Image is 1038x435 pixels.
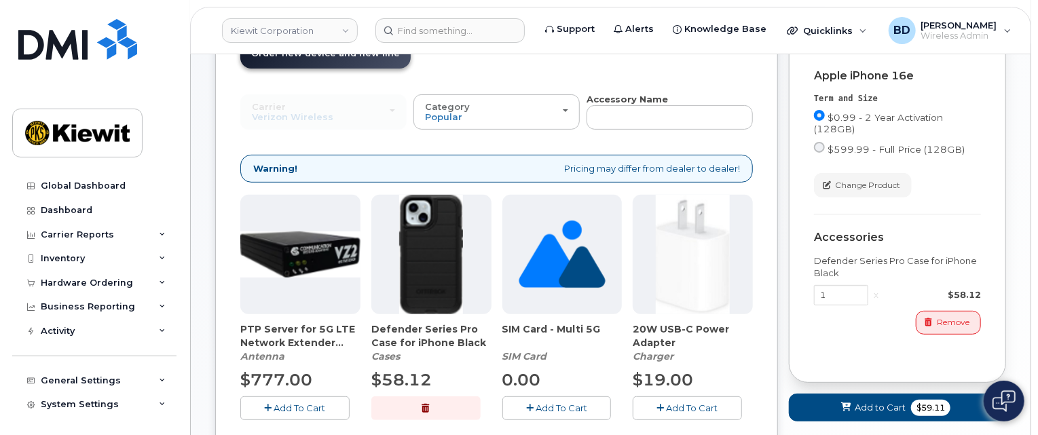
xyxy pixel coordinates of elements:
[921,20,997,31] span: [PERSON_NAME]
[893,22,910,39] span: BD
[828,144,965,155] span: $599.99 - Full Price (128GB)
[921,31,997,41] span: Wireless Admin
[814,142,825,153] input: $599.99 - Full Price (128GB)
[814,231,981,244] div: Accessories
[399,195,463,314] img: defenderiphone14.png
[667,402,718,413] span: Add To Cart
[604,16,663,43] a: Alerts
[803,25,853,36] span: Quicklinks
[240,350,284,362] em: Antenna
[814,93,981,105] div: Term and Size
[502,396,612,420] button: Add To Cart
[937,316,969,328] span: Remove
[557,22,595,36] span: Support
[916,311,981,335] button: Remove
[240,322,360,349] span: PTP Server for 5G LTE Network Extender 4/4G LTE Network Extender 3
[814,112,943,134] span: $0.99 - 2 Year Activation (128GB)
[633,322,753,349] span: 20W USB-C Power Adapter
[251,48,400,58] span: Order new device and new line
[519,195,605,314] img: no_image_found-2caef05468ed5679b831cfe6fc140e25e0c280774317ffc20a367ab7fd17291e.png
[240,370,312,390] span: $777.00
[425,101,470,112] span: Category
[789,394,1006,421] button: Add to Cart $59.11
[633,322,753,363] div: 20W USB-C Power Adapter
[253,162,297,175] strong: Warning!
[814,110,825,121] input: $0.99 - 2 Year Activation (128GB)
[633,370,693,390] span: $19.00
[777,17,876,44] div: Quicklinks
[633,396,742,420] button: Add To Cart
[884,288,981,301] div: $58.12
[835,179,900,191] span: Change Product
[625,22,654,36] span: Alerts
[371,370,432,390] span: $58.12
[587,94,669,105] strong: Accessory Name
[502,322,623,363] div: SIM Card - Multi 5G
[222,18,358,43] a: Kiewit Corporation
[425,111,462,122] span: Popular
[814,70,981,82] div: Apple iPhone 16e
[240,231,360,277] img: Casa_Sysem.png
[371,322,492,349] span: Defender Series Pro Case for iPhone Black
[240,396,350,420] button: Add To Cart
[502,350,547,362] em: SIM Card
[911,400,950,416] span: $59.11
[656,195,730,314] img: apple20w.jpg
[868,288,884,301] div: x
[240,322,360,363] div: PTP Server for 5G LTE Network Extender 4/4G LTE Network Extender 3
[413,94,580,130] button: Category Popular
[814,173,912,197] button: Change Product
[371,322,492,363] div: Defender Series Pro Case for iPhone Black
[502,322,623,349] span: SIM Card - Multi 5G
[879,17,1021,44] div: Barbara Dye
[684,22,766,36] span: Knowledge Base
[274,402,325,413] span: Add To Cart
[536,402,587,413] span: Add To Cart
[375,18,525,43] input: Find something...
[633,350,673,362] em: Charger
[502,370,541,390] span: 0.00
[663,16,776,43] a: Knowledge Base
[993,390,1016,412] img: Open chat
[814,254,981,280] div: Defender Series Pro Case for iPhone Black
[371,350,400,362] em: Cases
[855,401,906,414] span: Add to Cart
[536,16,604,43] a: Support
[240,155,753,183] div: Pricing may differ from dealer to dealer!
